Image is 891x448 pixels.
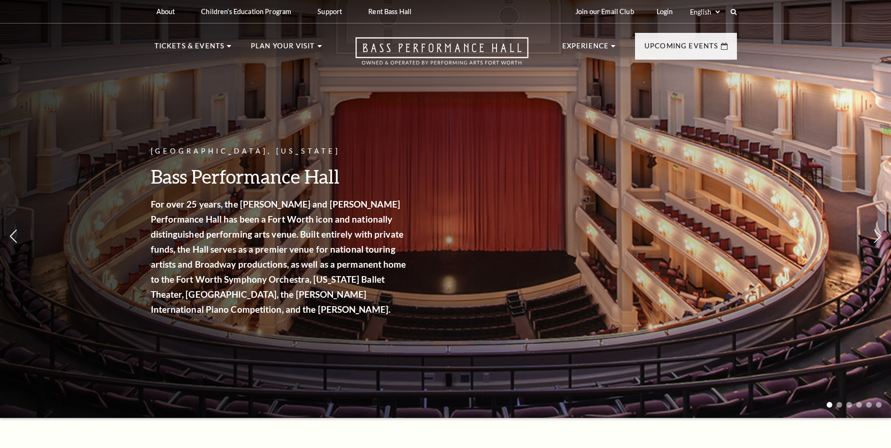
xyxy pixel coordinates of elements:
p: Rent Bass Hall [368,8,411,15]
p: About [156,8,175,15]
p: Support [318,8,342,15]
select: Select: [688,8,721,16]
p: Experience [562,40,609,57]
p: Plan Your Visit [251,40,315,57]
p: Tickets & Events [155,40,225,57]
p: Children's Education Program [201,8,291,15]
h3: Bass Performance Hall [151,164,409,188]
strong: For over 25 years, the [PERSON_NAME] and [PERSON_NAME] Performance Hall has been a Fort Worth ico... [151,199,406,315]
p: Upcoming Events [644,40,719,57]
p: [GEOGRAPHIC_DATA], [US_STATE] [151,146,409,157]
